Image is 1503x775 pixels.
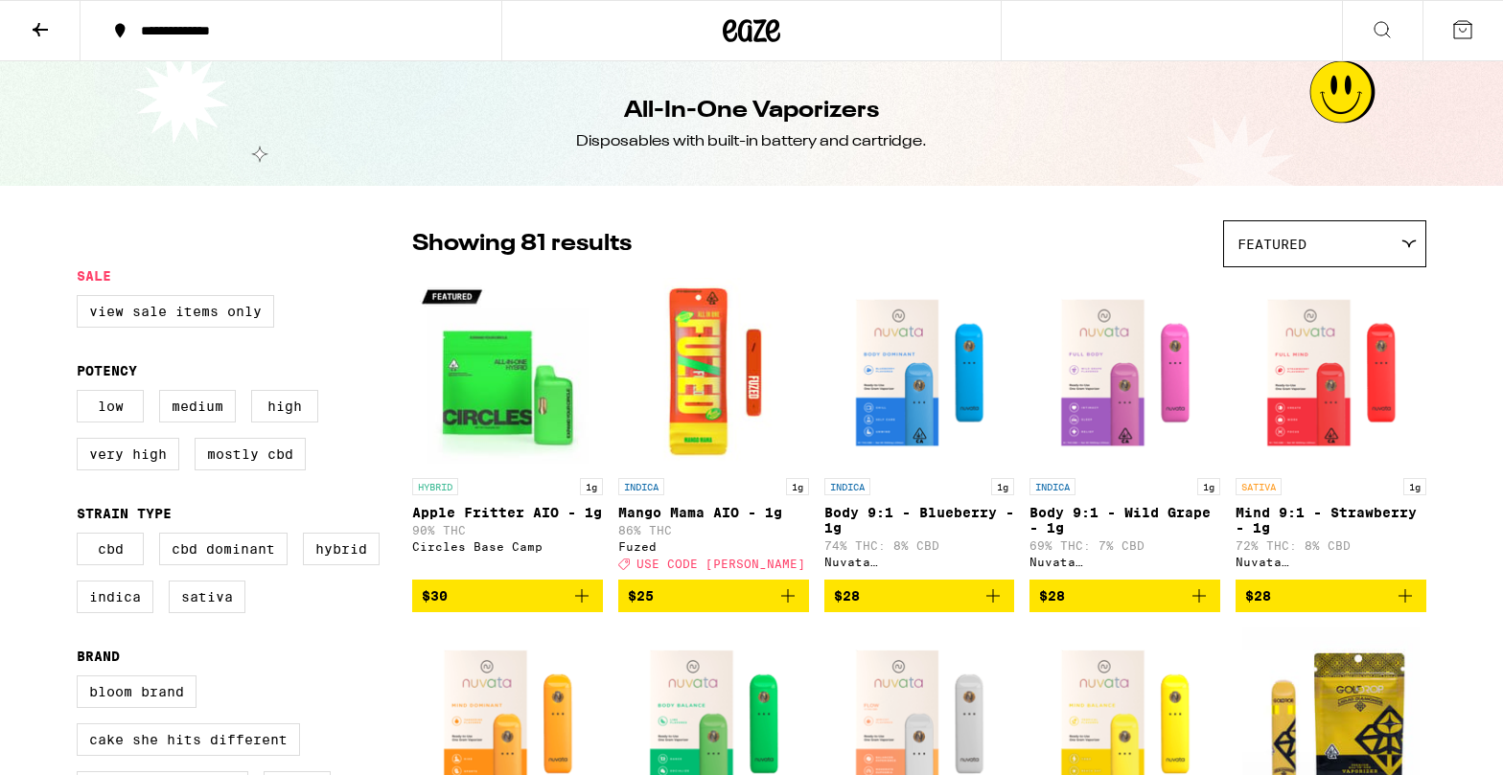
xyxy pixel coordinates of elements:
a: Open page for Mango Mama AIO - 1g from Fuzed [618,277,809,580]
button: Add to bag [412,580,603,612]
legend: Brand [77,649,120,664]
p: SATIVA [1236,478,1282,495]
span: $25 [628,588,654,604]
img: Nuvata (CA) - Body 9:1 - Blueberry - 1g [824,277,1015,468]
label: CBD [77,533,144,565]
p: Body 9:1 - Wild Grape - 1g [1029,505,1220,536]
p: Showing 81 results [412,228,632,261]
span: Featured [1237,237,1306,252]
div: Circles Base Camp [412,540,603,553]
p: HYBRID [412,478,458,495]
legend: Sale [77,268,111,284]
p: 69% THC: 7% CBD [1029,539,1220,552]
label: Bloom Brand [77,675,197,708]
label: Very High [77,438,179,470]
legend: Potency [77,363,137,378]
label: Hybrid [303,533,380,565]
p: 1g [1403,478,1426,495]
p: 74% THC: 8% CBD [824,539,1015,552]
h1: All-In-One Vaporizers [624,95,879,127]
label: View Sale Items Only [77,295,274,328]
div: Fuzed [618,540,809,553]
label: Low [77,390,144,422]
img: Nuvata (CA) - Body 9:1 - Wild Grape - 1g [1029,277,1220,468]
p: 1g [786,478,809,495]
button: Add to bag [1029,580,1220,612]
label: Indica [77,581,153,613]
div: Nuvata ([GEOGRAPHIC_DATA]) [1236,556,1426,568]
img: Fuzed - Mango Mama AIO - 1g [618,277,809,468]
p: Apple Fritter AIO - 1g [412,505,603,520]
p: 90% THC [412,524,603,536]
span: $28 [1245,588,1271,604]
span: $28 [834,588,860,604]
span: USE CODE [PERSON_NAME] [636,558,805,570]
p: Mind 9:1 - Strawberry - 1g [1236,505,1426,536]
div: Disposables with built-in battery and cartridge. [576,131,927,152]
p: 1g [991,478,1014,495]
button: Add to bag [1236,580,1426,612]
p: INDICA [824,478,870,495]
a: Open page for Body 9:1 - Wild Grape - 1g from Nuvata (CA) [1029,277,1220,580]
p: Body 9:1 - Blueberry - 1g [824,505,1015,536]
div: Nuvata ([GEOGRAPHIC_DATA]) [1029,556,1220,568]
p: 1g [1197,478,1220,495]
p: 86% THC [618,524,809,536]
button: Add to bag [618,580,809,612]
span: $30 [422,588,448,604]
span: $28 [1039,588,1065,604]
p: INDICA [1029,478,1075,495]
label: High [251,390,318,422]
a: Open page for Apple Fritter AIO - 1g from Circles Base Camp [412,277,603,580]
p: 72% THC: 8% CBD [1236,539,1426,552]
legend: Strain Type [77,506,172,521]
label: Cake She Hits Different [77,723,300,756]
label: Sativa [169,581,245,613]
div: Nuvata ([GEOGRAPHIC_DATA]) [824,556,1015,568]
button: Add to bag [824,580,1015,612]
p: INDICA [618,478,664,495]
label: Mostly CBD [195,438,306,470]
label: CBD Dominant [159,533,288,565]
img: Nuvata (CA) - Mind 9:1 - Strawberry - 1g [1236,277,1426,468]
img: Circles Base Camp - Apple Fritter AIO - 1g [412,277,603,468]
a: Open page for Mind 9:1 - Strawberry - 1g from Nuvata (CA) [1236,277,1426,580]
a: Open page for Body 9:1 - Blueberry - 1g from Nuvata (CA) [824,277,1015,580]
p: 1g [580,478,603,495]
label: Medium [159,390,236,422]
p: Mango Mama AIO - 1g [618,505,809,520]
